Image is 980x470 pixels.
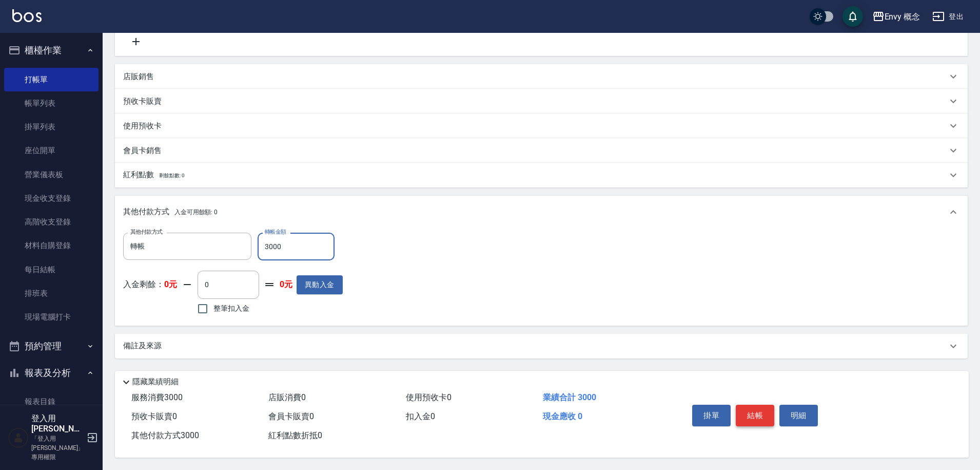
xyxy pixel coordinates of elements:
span: 紅利點數折抵 0 [268,430,322,440]
a: 現金收支登錄 [4,186,99,210]
span: 整筆扣入金 [213,303,249,314]
a: 材料自購登錄 [4,234,99,257]
a: 帳單列表 [4,91,99,115]
button: 登出 [928,7,968,26]
h5: 登入用[PERSON_NAME] [31,413,84,434]
div: 使用預收卡 [115,114,968,138]
button: 異動入金 [297,275,343,294]
a: 座位開單 [4,139,99,162]
a: 打帳單 [4,68,99,91]
button: 報表及分析 [4,360,99,386]
p: 備註及來源 [123,341,162,351]
span: 業績合計 3000 [543,392,596,402]
p: 其他付款方式 [123,206,218,218]
p: 隱藏業績明細 [132,377,179,387]
button: 櫃檯作業 [4,37,99,64]
div: 紅利點數剩餘點數: 0 [115,163,968,187]
img: Person [8,427,29,448]
a: 排班表 [4,281,99,305]
span: 扣入金 0 [406,411,435,421]
button: 掛單 [692,405,731,426]
div: 備註及來源 [115,334,968,359]
span: 其他付款方式 3000 [131,430,199,440]
button: save [842,6,863,27]
label: 轉帳金額 [265,228,286,236]
span: 服務消費 3000 [131,392,183,402]
p: 使用預收卡 [123,121,162,131]
span: 入金可用餘額: 0 [174,209,218,216]
a: 每日結帳 [4,258,99,281]
span: 店販消費 0 [268,392,306,402]
a: 高階收支登錄 [4,210,99,234]
strong: 0元 [280,279,292,290]
button: Envy 概念 [868,6,925,27]
button: 明細 [779,405,818,426]
div: 會員卡銷售 [115,138,968,163]
div: 其他付款方式入金可用餘額: 0 [115,196,968,229]
a: 現場電腦打卡 [4,305,99,329]
p: 「登入用[PERSON_NAME]」專用權限 [31,434,84,462]
strong: 0元 [164,279,177,289]
p: 店販銷售 [123,71,154,82]
label: 其他付款方式 [130,228,163,236]
p: 入金剩餘： [123,279,177,290]
a: 報表目錄 [4,390,99,413]
p: 預收卡販賣 [123,96,162,107]
span: 現金應收 0 [543,411,582,421]
div: 預收卡販賣 [115,89,968,114]
p: 會員卡銷售 [123,145,162,156]
p: 紅利點數 [123,170,184,181]
div: 店販銷售 [115,64,968,89]
img: Logo [12,9,42,22]
span: 預收卡販賣 0 [131,411,177,421]
button: 預約管理 [4,333,99,360]
a: 營業儀表板 [4,163,99,186]
div: Envy 概念 [885,10,920,23]
button: 結帳 [736,405,774,426]
span: 剩餘點數: 0 [159,173,185,178]
span: 使用預收卡 0 [406,392,452,402]
a: 掛單列表 [4,115,99,139]
span: 會員卡販賣 0 [268,411,314,421]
